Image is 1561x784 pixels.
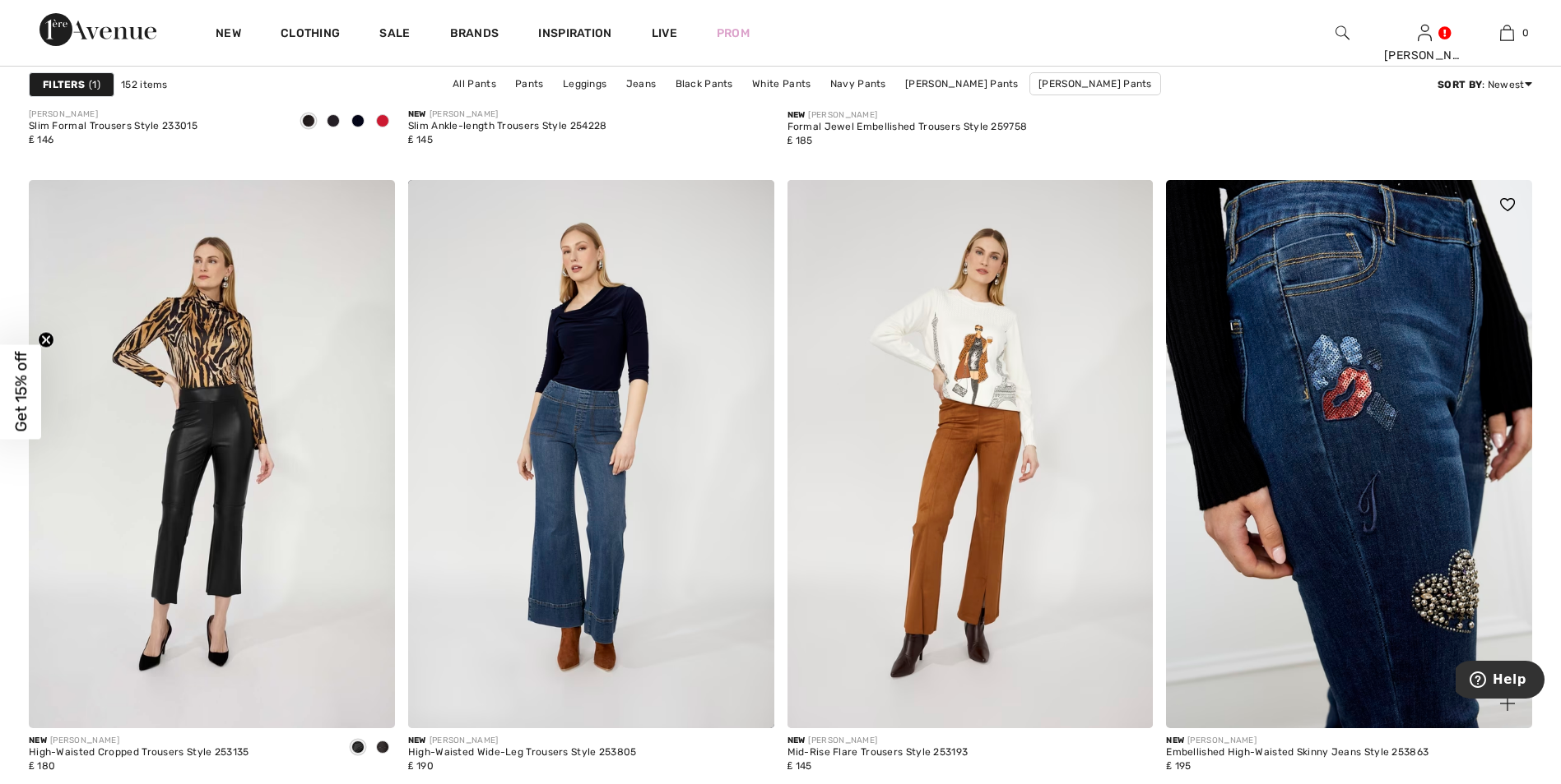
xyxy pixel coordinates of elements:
[12,352,30,432] span: Get 15% off
[370,108,395,136] div: Cabernet
[787,180,1154,728] img: Mid-Rise Flare Trousers Style 253193. Cognac
[29,735,249,747] div: [PERSON_NAME]
[43,77,85,92] strong: Filters
[1438,77,1532,92] div: : Newest
[618,73,665,95] a: Jeans
[1029,72,1161,95] a: [PERSON_NAME] Pants
[1500,23,1514,43] img: My Bag
[822,73,894,95] a: Navy Pants
[787,110,806,120] span: New
[281,26,340,44] a: Clothing
[38,332,54,348] button: Close teaser
[1336,23,1350,43] img: search the website
[216,26,241,44] a: New
[408,108,607,121] div: [PERSON_NAME]
[370,735,395,762] div: Chocolate
[787,135,813,146] span: ₤ 185
[787,760,812,772] span: ₤ 145
[408,760,434,772] span: ₤ 190
[346,108,370,136] div: Midnight
[897,73,1027,95] a: [PERSON_NAME] Pants
[29,121,197,132] div: Slim Formal Trousers Style 233015
[1522,25,1529,40] span: 0
[787,109,1028,122] div: [PERSON_NAME]
[321,108,346,136] div: Charcoal
[408,735,637,747] div: [PERSON_NAME]
[408,134,433,145] span: ₤ 145
[1166,736,1184,745] span: New
[29,134,53,145] span: ₤ 146
[1456,661,1545,702] iframe: Opens a widget where you can find more information
[787,747,969,759] div: Mid-Rise Flare Trousers Style 253193
[507,73,552,95] a: Pants
[29,760,55,772] span: ₤ 180
[296,108,321,136] div: Black
[121,77,168,92] span: 152 items
[652,25,677,42] a: Live
[1384,47,1465,64] div: [PERSON_NAME]
[717,25,750,42] a: Prom
[29,108,197,121] div: [PERSON_NAME]
[1418,23,1432,43] img: My Info
[1438,79,1482,90] strong: Sort By
[744,73,819,95] a: White Pants
[1166,735,1429,747] div: [PERSON_NAME]
[1166,747,1429,759] div: Embellished High-Waisted Skinny Jeans Style 253863
[1500,198,1515,211] img: heart_black_full.svg
[555,73,615,95] a: Leggings
[1466,23,1547,43] a: 0
[346,735,370,762] div: Black
[408,109,426,119] span: New
[29,736,47,745] span: New
[379,26,410,44] a: Sale
[450,26,499,44] a: Brands
[1418,25,1432,40] a: Sign In
[1500,696,1515,711] img: plus_v2.svg
[1166,180,1532,728] a: Embellished High-Waisted Skinny Jeans Style 253863. Blue
[408,747,637,759] div: High-Waisted Wide-Leg Trousers Style 253805
[787,735,969,747] div: [PERSON_NAME]
[444,73,504,95] a: All Pants
[787,122,1028,133] div: Formal Jewel Embellished Trousers Style 259758
[89,77,100,92] span: 1
[29,747,249,759] div: High-Waisted Cropped Trousers Style 253135
[408,736,426,745] span: New
[538,26,611,44] span: Inspiration
[1166,760,1191,772] span: ₤ 195
[408,180,774,728] img: High-Waisted Wide-Leg Trousers Style 253805. Blue
[787,736,806,745] span: New
[39,13,156,46] img: 1ère Avenue
[29,180,395,728] img: High-Waisted Cropped Trousers Style 253135. Black
[408,121,607,132] div: Slim Ankle-length Trousers Style 254228
[667,73,741,95] a: Black Pants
